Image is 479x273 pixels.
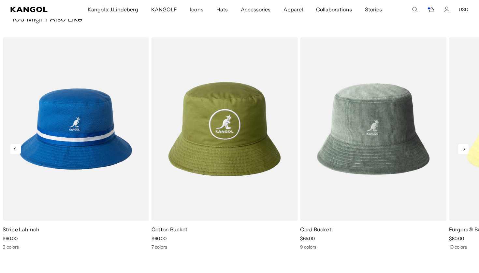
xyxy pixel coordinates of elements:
div: 4 of 5 [298,37,446,250]
a: Cotton Bucket [152,226,188,233]
a: Cord Bucket [300,226,331,233]
div: 9 colors [300,244,446,250]
h3: You Might Also Like [10,15,469,24]
button: USD [459,7,469,12]
img: Stripe Lahinch [3,37,149,221]
a: Stripe Lahinch [3,226,39,233]
a: Account [444,7,450,12]
img: Cotton Bucket [152,37,298,221]
summary: Search here [412,7,418,12]
span: $80.00 [449,236,464,241]
a: Kangol [10,7,57,12]
div: 3 of 5 [149,37,298,250]
span: $65.00 [300,236,315,241]
button: Cart [427,7,435,12]
span: $60.00 [152,236,167,241]
div: 7 colors [152,244,298,250]
span: $60.00 [3,236,18,241]
div: 9 colors [3,244,149,250]
img: Cord Bucket [300,37,446,221]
